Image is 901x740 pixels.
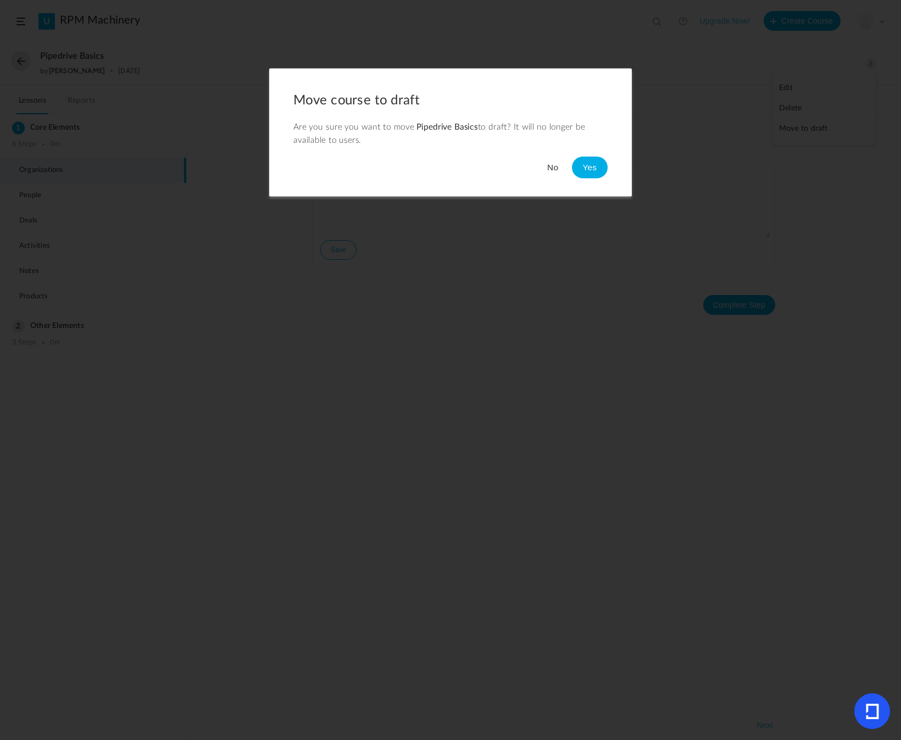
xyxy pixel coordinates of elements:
[293,92,420,108] h2: Move course to draft
[293,123,585,144] span: to draft? It will no longer be available to users.
[293,123,414,131] span: Are you sure you want to move
[536,156,569,178] button: No
[572,156,608,178] button: Yes
[416,123,477,131] span: Pipedrive Basics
